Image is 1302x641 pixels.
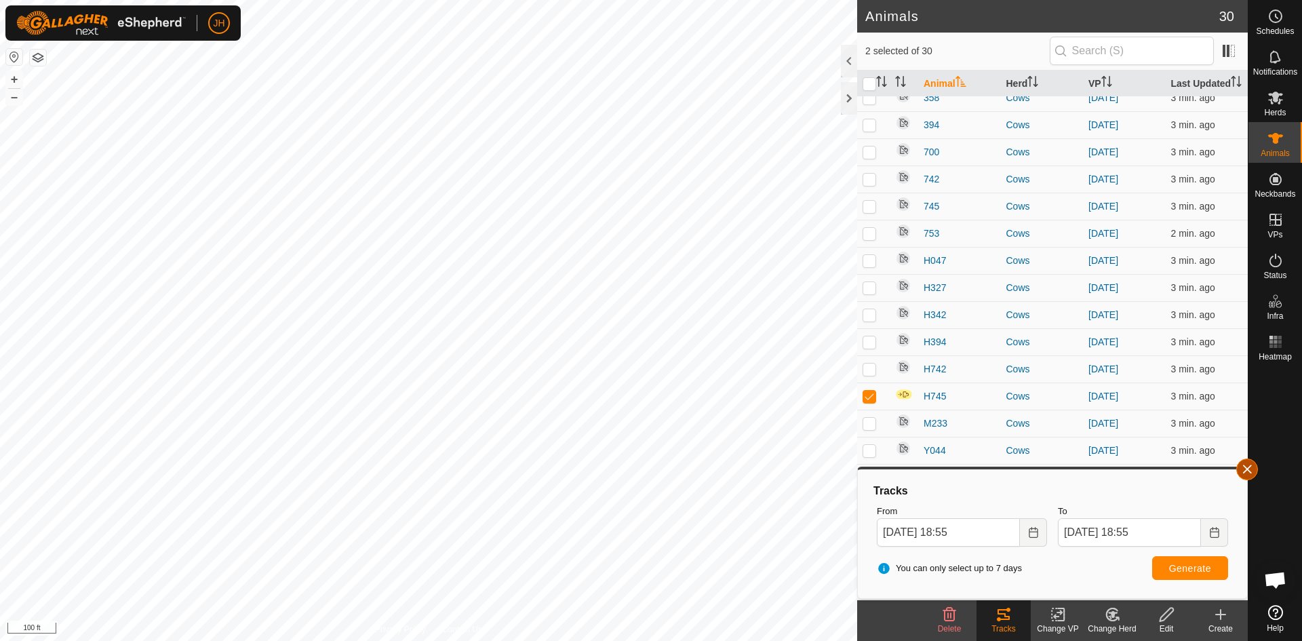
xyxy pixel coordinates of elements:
img: Gallagher Logo [16,11,186,35]
span: 742 [924,172,939,187]
img: returning off [895,440,911,457]
div: Cows [1006,362,1078,376]
img: returning off [895,359,911,375]
div: Cows [1006,227,1078,241]
div: Cows [1006,416,1078,431]
img: returning off [895,332,911,348]
a: [DATE] [1088,92,1118,103]
a: [DATE] [1088,445,1118,456]
span: Y044 [924,444,946,458]
img: returning off [895,413,911,429]
div: Cows [1006,308,1078,322]
div: Cows [1006,281,1078,295]
p-sorticon: Activate to sort [955,78,966,89]
span: Sep 25, 2025, 6:53 PM [1171,147,1215,157]
span: Sep 25, 2025, 6:53 PM [1171,445,1215,456]
span: Sep 25, 2025, 6:53 PM [1171,201,1215,212]
a: [DATE] [1088,147,1118,157]
a: [DATE] [1088,336,1118,347]
div: Open chat [1255,560,1296,600]
a: [DATE] [1088,391,1118,402]
button: – [6,89,22,105]
th: Animal [918,71,1001,97]
span: 745 [924,199,939,214]
span: 700 [924,145,939,159]
th: Last Updated [1166,71,1248,97]
div: Tracks [976,623,1031,635]
img: In Progress [895,389,913,400]
div: Edit [1139,623,1193,635]
span: H394 [924,335,946,349]
span: Animals [1261,149,1290,157]
span: Sep 25, 2025, 6:53 PM [1171,336,1215,347]
span: Sep 25, 2025, 6:53 PM [1171,255,1215,266]
span: Sep 25, 2025, 6:53 PM [1171,309,1215,320]
div: Change VP [1031,623,1085,635]
p-sorticon: Activate to sort [1101,78,1112,89]
button: Map Layers [30,50,46,66]
span: 30 [1219,6,1234,26]
img: returning off [895,142,911,158]
span: VPs [1267,231,1282,239]
span: 394 [924,118,939,132]
span: JH [213,16,224,31]
span: Sep 25, 2025, 6:53 PM [1171,119,1215,130]
button: Choose Date [1020,518,1047,547]
span: H047 [924,254,946,268]
label: From [877,505,1047,518]
img: returning off [895,223,911,239]
p-sorticon: Activate to sort [876,78,887,89]
input: Search (S) [1050,37,1214,65]
a: [DATE] [1088,255,1118,266]
p-sorticon: Activate to sort [1231,78,1242,89]
div: Change Herd [1085,623,1139,635]
span: Heatmap [1259,353,1292,361]
span: 753 [924,227,939,241]
a: Contact Us [442,623,482,636]
img: returning off [895,169,911,185]
div: Cows [1006,254,1078,268]
div: Cows [1006,444,1078,458]
span: Neckbands [1255,190,1295,198]
span: Sep 25, 2025, 6:52 PM [1171,92,1215,103]
span: Sep 25, 2025, 6:52 PM [1171,391,1215,402]
a: [DATE] [1088,174,1118,184]
img: returning off [895,196,911,212]
span: Schedules [1256,27,1294,35]
img: returning off [895,305,911,321]
img: returning off [895,115,911,131]
span: Sep 25, 2025, 6:53 PM [1171,228,1215,239]
div: Create [1193,623,1248,635]
a: [DATE] [1088,119,1118,130]
span: Help [1267,624,1284,632]
a: Help [1248,600,1302,638]
span: Delete [938,624,962,634]
div: Cows [1006,172,1078,187]
span: H745 [924,389,946,404]
span: H342 [924,308,946,322]
img: returning off [895,277,911,294]
th: Herd [1001,71,1084,97]
img: returning off [895,250,911,267]
span: Herds [1264,109,1286,117]
div: Cows [1006,145,1078,159]
label: To [1058,505,1228,518]
a: [DATE] [1088,418,1118,429]
button: + [6,71,22,88]
span: Sep 25, 2025, 6:53 PM [1171,282,1215,293]
span: 358 [924,91,939,105]
span: Notifications [1253,68,1297,76]
a: [DATE] [1088,228,1118,239]
button: Generate [1152,556,1228,580]
div: Tracks [871,483,1234,499]
th: VP [1083,71,1166,97]
span: You can only select up to 7 days [877,562,1022,575]
span: Status [1263,271,1286,279]
a: [DATE] [1088,282,1118,293]
div: Cows [1006,118,1078,132]
button: Choose Date [1201,518,1228,547]
span: Sep 25, 2025, 6:52 PM [1171,418,1215,429]
a: Privacy Policy [375,623,426,636]
p-sorticon: Activate to sort [895,78,906,89]
div: Cows [1006,199,1078,214]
